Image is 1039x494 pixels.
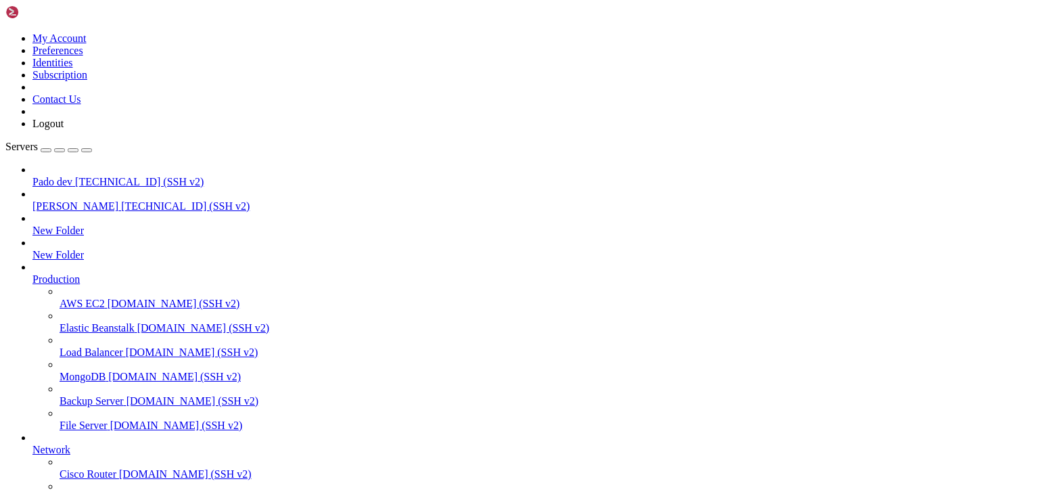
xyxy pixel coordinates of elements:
span: MongoDB [60,371,106,382]
span: Network [32,444,70,455]
li: Backup Server [DOMAIN_NAME] (SSH v2) [60,383,1034,407]
a: Production [32,273,1034,286]
span: [TECHNICAL_ID] (SSH v2) [121,200,250,212]
li: File Server [DOMAIN_NAME] (SSH v2) [60,407,1034,432]
a: Backup Server [DOMAIN_NAME] (SSH v2) [60,395,1034,407]
a: Pado dev [TECHNICAL_ID] (SSH v2) [32,176,1034,188]
span: [PERSON_NAME] [32,200,118,212]
span: [DOMAIN_NAME] (SSH v2) [126,346,258,358]
li: Elastic Beanstalk [DOMAIN_NAME] (SSH v2) [60,310,1034,334]
span: [DOMAIN_NAME] (SSH v2) [108,298,240,309]
li: Production [32,261,1034,432]
span: Backup Server [60,395,124,407]
img: Shellngn [5,5,83,19]
span: [DOMAIN_NAME] (SSH v2) [126,395,259,407]
span: New Folder [32,225,84,236]
a: File Server [DOMAIN_NAME] (SSH v2) [60,420,1034,432]
a: AWS EC2 [DOMAIN_NAME] (SSH v2) [60,298,1034,310]
span: Load Balancer [60,346,123,358]
span: [TECHNICAL_ID] (SSH v2) [75,176,204,187]
li: Load Balancer [DOMAIN_NAME] (SSH v2) [60,334,1034,359]
span: [DOMAIN_NAME] (SSH v2) [119,468,252,480]
a: Identities [32,57,73,68]
a: Elastic Beanstalk [DOMAIN_NAME] (SSH v2) [60,322,1034,334]
a: Cisco Router [DOMAIN_NAME] (SSH v2) [60,468,1034,480]
span: Elastic Beanstalk [60,322,135,334]
li: New Folder [32,237,1034,261]
a: Subscription [32,69,87,81]
li: New Folder [32,212,1034,237]
a: Contact Us [32,93,81,105]
a: New Folder [32,225,1034,237]
li: [PERSON_NAME] [TECHNICAL_ID] (SSH v2) [32,188,1034,212]
a: Network [32,444,1034,456]
a: My Account [32,32,87,44]
a: Preferences [32,45,83,56]
a: [PERSON_NAME] [TECHNICAL_ID] (SSH v2) [32,200,1034,212]
span: [DOMAIN_NAME] (SSH v2) [108,371,241,382]
span: AWS EC2 [60,298,105,309]
span: New Folder [32,249,84,261]
span: File Server [60,420,108,431]
a: Servers [5,141,92,152]
li: Cisco Router [DOMAIN_NAME] (SSH v2) [60,456,1034,480]
a: Logout [32,118,64,129]
li: Pado dev [TECHNICAL_ID] (SSH v2) [32,164,1034,188]
a: Load Balancer [DOMAIN_NAME] (SSH v2) [60,346,1034,359]
li: AWS EC2 [DOMAIN_NAME] (SSH v2) [60,286,1034,310]
a: New Folder [32,249,1034,261]
a: MongoDB [DOMAIN_NAME] (SSH v2) [60,371,1034,383]
span: [DOMAIN_NAME] (SSH v2) [137,322,270,334]
span: Pado dev [32,176,72,187]
span: [DOMAIN_NAME] (SSH v2) [110,420,243,431]
span: Production [32,273,80,285]
span: Servers [5,141,38,152]
span: Cisco Router [60,468,116,480]
li: MongoDB [DOMAIN_NAME] (SSH v2) [60,359,1034,383]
